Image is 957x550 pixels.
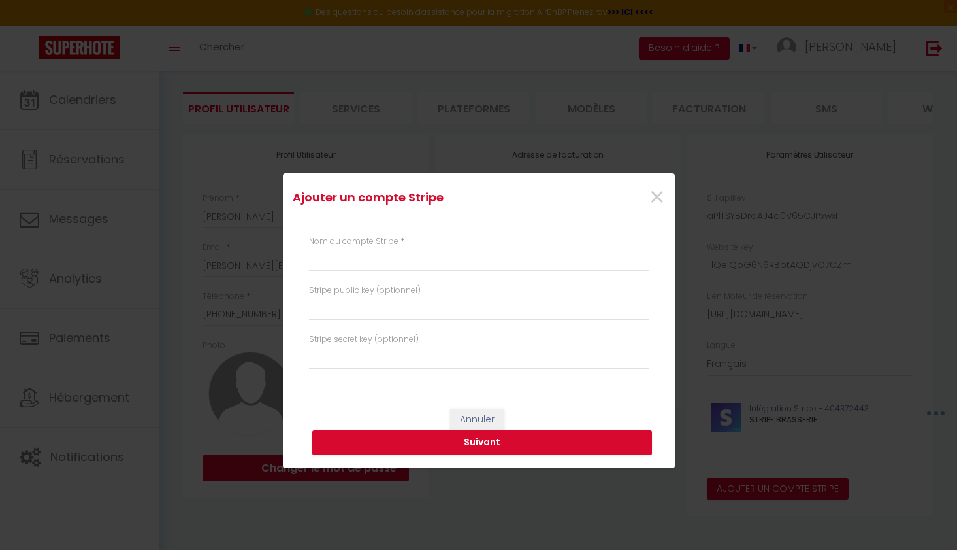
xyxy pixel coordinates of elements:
label: Stripe secret key (optionnel) [309,334,419,346]
label: Stripe public key (optionnel) [309,284,421,297]
button: Annuler [450,409,504,431]
span: × [649,178,665,217]
h4: Ajouter un compte Stripe [293,188,535,207]
button: Suivant [312,430,652,455]
button: Close [649,184,665,212]
label: Nom du compte Stripe [309,235,398,248]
